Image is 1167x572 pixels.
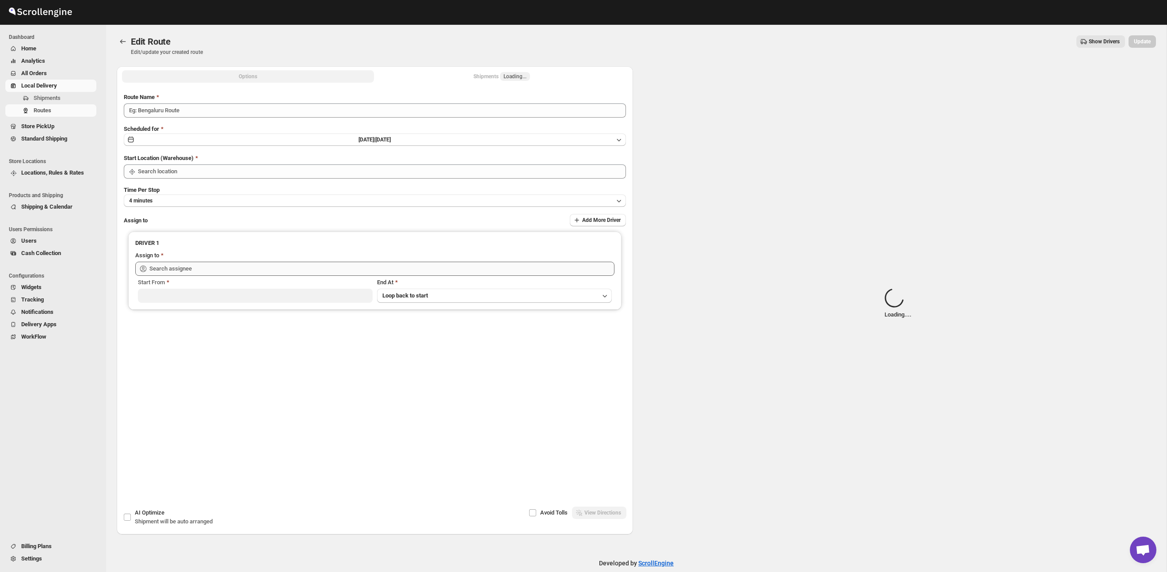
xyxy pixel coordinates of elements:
button: Routes [5,104,96,117]
div: Shipments [473,72,530,81]
div: Loading... . [885,288,911,319]
div: End At [377,278,612,287]
span: Routes [34,107,51,114]
span: Avoid Tolls [540,509,568,516]
span: Notifications [21,309,53,315]
span: Start Location (Warehouse) [124,155,194,161]
button: WorkFlow [5,331,96,343]
span: Shipment will be auto arranged [135,518,213,525]
span: [DATE] [375,137,391,143]
input: Search assignee [149,262,614,276]
input: Eg: Bengaluru Route [124,103,626,118]
span: All Orders [21,70,47,76]
span: Home [21,45,36,52]
button: Add More Driver [570,214,626,226]
span: Loading... [503,73,526,80]
button: Users [5,235,96,247]
button: All Route Options [122,70,374,83]
span: Local Delivery [21,82,57,89]
span: Settings [21,555,42,562]
span: Shipments [34,95,61,101]
button: Notifications [5,306,96,318]
span: 4 minutes [129,197,153,204]
span: Standard Shipping [21,135,67,142]
span: Analytics [21,57,45,64]
div: All Route Options [117,86,633,419]
button: Home [5,42,96,55]
button: Billing Plans [5,540,96,553]
button: Show Drivers [1076,35,1125,48]
input: Search location [138,164,626,179]
div: Assign to [135,251,159,260]
span: Assign to [124,217,148,224]
button: Widgets [5,281,96,294]
span: Cash Collection [21,250,61,256]
button: Routes [117,35,129,48]
span: Route Name [124,94,155,100]
span: Add More Driver [582,217,621,224]
span: Dashboard [9,34,100,41]
span: Products and Shipping [9,192,100,199]
p: Developed by [599,559,674,568]
span: Store PickUp [21,123,54,130]
h3: DRIVER 1 [135,239,614,248]
div: Open chat [1130,537,1156,563]
a: ScrollEngine [638,560,674,567]
button: Locations, Rules & Rates [5,167,96,179]
span: Shipping & Calendar [21,203,72,210]
span: WorkFlow [21,333,46,340]
span: AI Optimize [135,509,164,516]
span: Options [239,73,257,80]
button: 4 minutes [124,194,626,207]
span: Tracking [21,296,44,303]
span: [DATE] | [358,137,375,143]
span: Users [21,237,37,244]
button: All Orders [5,67,96,80]
span: Scheduled for [124,126,159,132]
button: Shipping & Calendar [5,201,96,213]
span: Loop back to start [382,292,428,299]
span: Locations, Rules & Rates [21,169,84,176]
span: Edit Route [131,36,171,47]
button: Selected Shipments [376,70,628,83]
button: Cash Collection [5,247,96,259]
button: Loop back to start [377,289,612,303]
button: [DATE]|[DATE] [124,133,626,146]
button: Settings [5,553,96,565]
span: Time Per Stop [124,187,160,193]
span: Store Locations [9,158,100,165]
span: Start From [138,279,165,286]
span: Users Permissions [9,226,100,233]
span: Billing Plans [21,543,52,549]
span: Widgets [21,284,42,290]
p: Edit/update your created route [131,49,203,56]
button: Tracking [5,294,96,306]
button: Analytics [5,55,96,67]
button: Shipments [5,92,96,104]
button: Delivery Apps [5,318,96,331]
span: Show Drivers [1089,38,1120,45]
span: Delivery Apps [21,321,57,328]
span: Configurations [9,272,100,279]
